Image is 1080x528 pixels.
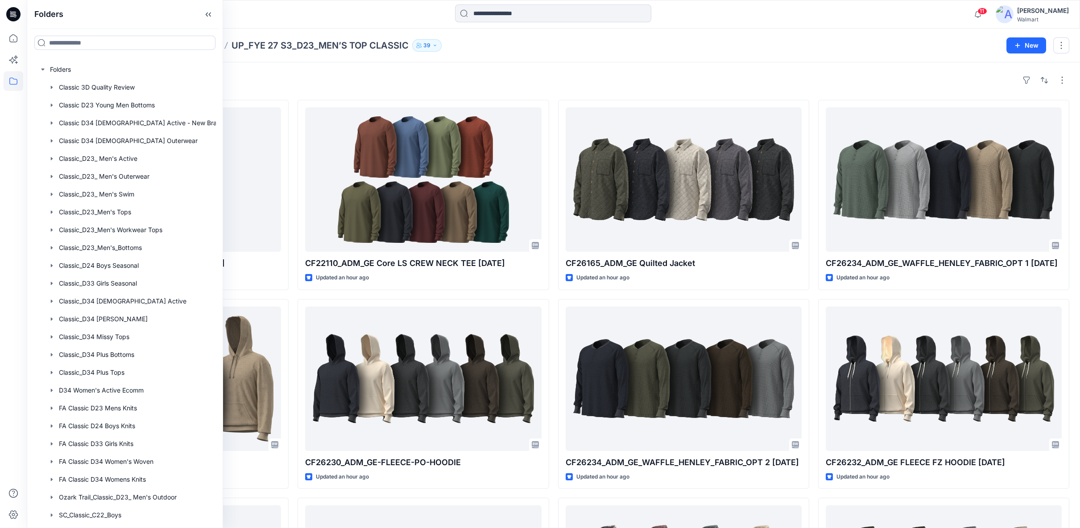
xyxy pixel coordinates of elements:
a: CF26234_ADM_GE_WAFFLE_HENLEY_FABRIC_OPT 1 10OCT25 [826,107,1062,252]
span: 11 [977,8,987,15]
a: CF26230_ADM_GE-FLEECE-PO-HOODIE [305,307,541,451]
p: Updated an hour ago [576,273,629,282]
a: CF22110_ADM_GE Core LS CREW NECK TEE 04OCT25 [305,107,541,252]
p: CF26234_ADM_GE_WAFFLE_HENLEY_FABRIC_OPT 2 [DATE] [566,456,802,469]
div: Walmart [1017,16,1069,23]
p: CF26234_ADM_GE_WAFFLE_HENLEY_FABRIC_OPT 1 [DATE] [826,257,1062,270]
p: UP_FYE 27 S3_D23_MEN’S TOP CLASSIC [232,39,409,52]
a: CF26232_ADM_GE FLEECE FZ HOODIE 10OCT25 [826,307,1062,451]
p: Updated an hour ago [836,273,890,282]
a: CF26234_ADM_GE_WAFFLE_HENLEY_FABRIC_OPT 2 10OCT25 [566,307,802,451]
button: 39 [412,39,442,52]
p: CF26230_ADM_GE-FLEECE-PO-HOODIE [305,456,541,469]
p: CF26165_ADM_GE Quilted Jacket [566,257,802,270]
p: Updated an hour ago [576,472,629,482]
a: CF26165_ADM_GE Quilted Jacket [566,107,802,252]
p: Updated an hour ago [316,273,369,282]
div: [PERSON_NAME] [1017,5,1069,16]
img: avatar [996,5,1014,23]
p: 39 [423,41,430,50]
button: New [1006,37,1046,53]
p: Updated an hour ago [836,472,890,482]
p: Updated an hour ago [316,472,369,482]
p: CF22110_ADM_GE Core LS CREW NECK TEE [DATE] [305,257,541,270]
p: CF26232_ADM_GE FLEECE FZ HOODIE [DATE] [826,456,1062,469]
